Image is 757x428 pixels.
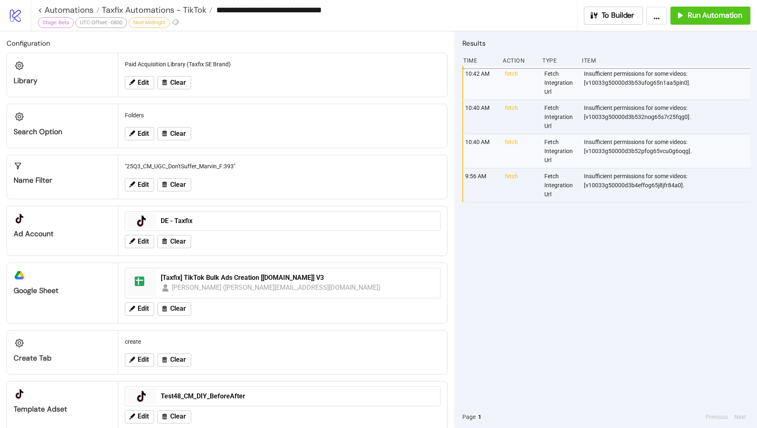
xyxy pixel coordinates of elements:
[125,235,154,248] button: Edit
[14,405,111,414] div: Template Adset
[138,79,149,86] span: Edit
[161,273,435,282] div: [Taxfix] TikTok Bulk Ads Creation [[DOMAIN_NAME]] V3
[138,130,149,137] span: Edit
[504,66,538,100] div: fetch
[732,412,749,421] button: Next
[157,235,191,248] button: Clear
[464,66,498,100] div: 10:42 AM
[125,302,154,316] button: Edit
[138,413,149,420] span: Edit
[122,334,444,349] div: create
[581,53,750,68] div: Item
[138,238,149,245] span: Edit
[504,100,538,134] div: fetch
[602,11,635,20] span: To Builder
[138,181,149,188] span: Edit
[170,356,186,363] span: Clear
[688,11,742,20] span: Run Automation
[157,178,191,191] button: Clear
[122,158,444,174] div: "25Q3_CM_UGC_Don'tSuffer_Marvin_F:393"
[125,76,154,89] button: Edit
[14,76,111,86] div: Library
[541,53,575,68] div: Type
[170,181,186,188] span: Clear
[462,38,750,49] h2: Results
[544,134,577,168] div: Fetch Integration Url
[462,412,476,421] span: Page
[157,127,191,140] button: Clear
[7,38,448,49] h2: Configuration
[14,286,111,295] div: Google Sheet
[703,412,730,421] button: Previous
[125,410,154,423] button: Edit
[125,354,154,367] button: Edit
[464,168,498,202] div: 9:56 AM
[157,76,191,89] button: Clear
[583,168,752,202] div: Insufficient permissions for some videos: [v10033g50000d3b4effog65j8jfr84a0].
[14,354,111,363] div: Create Tab
[670,7,750,25] button: Run Automation
[504,168,538,202] div: fetch
[476,412,484,421] button: 1
[544,168,577,202] div: Fetch Integration Url
[504,134,538,168] div: fetch
[157,410,191,423] button: Clear
[38,17,74,28] div: Stage: Beta
[138,356,149,363] span: Edit
[157,302,191,316] button: Clear
[125,127,154,140] button: Edit
[170,305,186,312] span: Clear
[100,5,206,15] span: Taxfix Automations - TikTok
[161,216,435,226] div: DE - Taxfix
[462,53,496,68] div: Time
[170,79,186,86] span: Clear
[138,305,149,312] span: Edit
[583,100,752,134] div: Insufficient permissions for some videos: [v10033g50000d3b532nog65s7r25fqg0].
[584,7,643,25] button: To Builder
[544,100,577,134] div: Fetch Integration Url
[129,17,170,28] div: Next Midnight
[14,176,111,185] div: Name Filter
[75,17,127,28] div: UTC-Offset: -0800
[170,130,186,137] span: Clear
[170,413,186,420] span: Clear
[125,178,154,191] button: Edit
[172,282,381,293] div: [PERSON_NAME] ([PERSON_NAME][EMAIL_ADDRESS][DOMAIN_NAME])
[14,127,111,137] div: Search Option
[157,354,191,367] button: Clear
[122,107,444,123] div: Folders
[544,66,577,100] div: Fetch Integration Url
[161,392,435,401] div: Test48_CM_DIY_BeforeAfter
[502,53,536,68] div: Action
[464,100,498,134] div: 10:40 AM
[100,6,213,14] a: Taxfix Automations - TikTok
[583,66,752,100] div: Insufficient permissions for some videos: [v10033g50000d3b53ufog65n1aa5pin0].
[38,6,100,14] a: < Automations
[14,229,111,239] div: Ad Account
[646,7,667,25] button: ...
[122,56,444,72] div: Paid Acquisition Library (Taxfix SE Brand)
[583,134,752,168] div: Insufficient permissions for some videos: [v10033g50000d3b52pfog65vcu0g6oqg].
[464,134,498,168] div: 10:40 AM
[170,238,186,245] span: Clear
